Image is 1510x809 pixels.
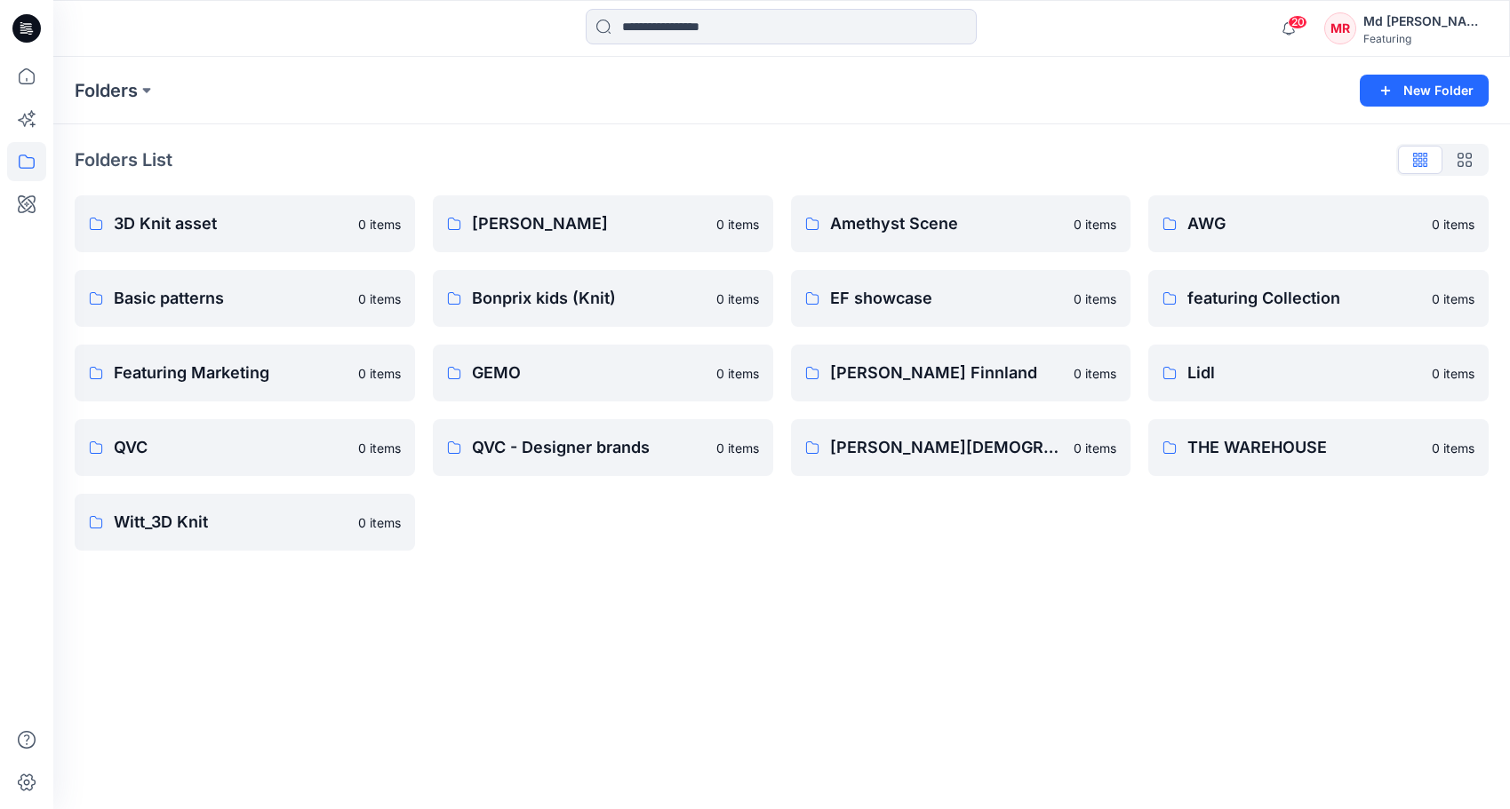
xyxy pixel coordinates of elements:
a: QVC - Designer brands0 items [433,419,773,476]
p: Bonprix kids (Knit) [472,286,706,311]
p: Basic patterns [114,286,348,311]
p: 0 items [716,289,759,308]
p: Lidl [1187,361,1421,385]
div: MR [1324,12,1356,44]
p: Featuring Marketing [114,361,348,385]
a: Featuring Marketing0 items [75,345,415,401]
p: 0 items [358,364,401,383]
a: Witt_3D Knit0 items [75,494,415,551]
p: 0 items [716,215,759,234]
p: 0 items [1074,289,1116,308]
p: [PERSON_NAME] Finnland [830,361,1064,385]
p: QVC - Designer brands [472,435,706,460]
a: AWG0 items [1148,195,1489,252]
a: [PERSON_NAME] Finnland0 items [791,345,1131,401]
a: Bonprix kids (Knit)0 items [433,270,773,327]
p: 0 items [1074,215,1116,234]
p: 0 items [716,364,759,383]
p: AWG [1187,211,1421,236]
a: Folders [75,78,138,103]
p: 0 items [1432,289,1474,308]
p: featuring Collection [1187,286,1421,311]
p: 0 items [1074,439,1116,457]
p: 0 items [358,513,401,532]
a: Lidl0 items [1148,345,1489,401]
p: QVC [114,435,348,460]
a: GEMO0 items [433,345,773,401]
a: EF showcase0 items [791,270,1131,327]
p: 0 items [716,439,759,457]
div: Featuring [1363,32,1488,45]
p: 0 items [1432,364,1474,383]
a: 3D Knit asset0 items [75,195,415,252]
p: 0 items [1432,439,1474,457]
span: 20 [1288,15,1307,29]
p: GEMO [472,361,706,385]
p: [PERSON_NAME] [472,211,706,236]
a: QVC0 items [75,419,415,476]
p: 0 items [1432,215,1474,234]
button: New Folder [1360,75,1489,107]
p: 0 items [358,289,401,308]
p: [PERSON_NAME][DEMOGRAPHIC_DATA]'s Personal Zone [830,435,1064,460]
p: Amethyst Scene [830,211,1064,236]
p: EF showcase [830,286,1064,311]
p: Folders List [75,147,172,173]
a: Amethyst Scene0 items [791,195,1131,252]
p: 3D Knit asset [114,211,348,236]
p: THE WAREHOUSE [1187,435,1421,460]
a: THE WAREHOUSE0 items [1148,419,1489,476]
div: Md [PERSON_NAME][DEMOGRAPHIC_DATA] [1363,11,1488,32]
a: featuring Collection0 items [1148,270,1489,327]
a: Basic patterns0 items [75,270,415,327]
p: 0 items [1074,364,1116,383]
p: 0 items [358,439,401,457]
a: [PERSON_NAME]0 items [433,195,773,252]
p: Witt_3D Knit [114,510,348,535]
p: 0 items [358,215,401,234]
a: [PERSON_NAME][DEMOGRAPHIC_DATA]'s Personal Zone0 items [791,419,1131,476]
